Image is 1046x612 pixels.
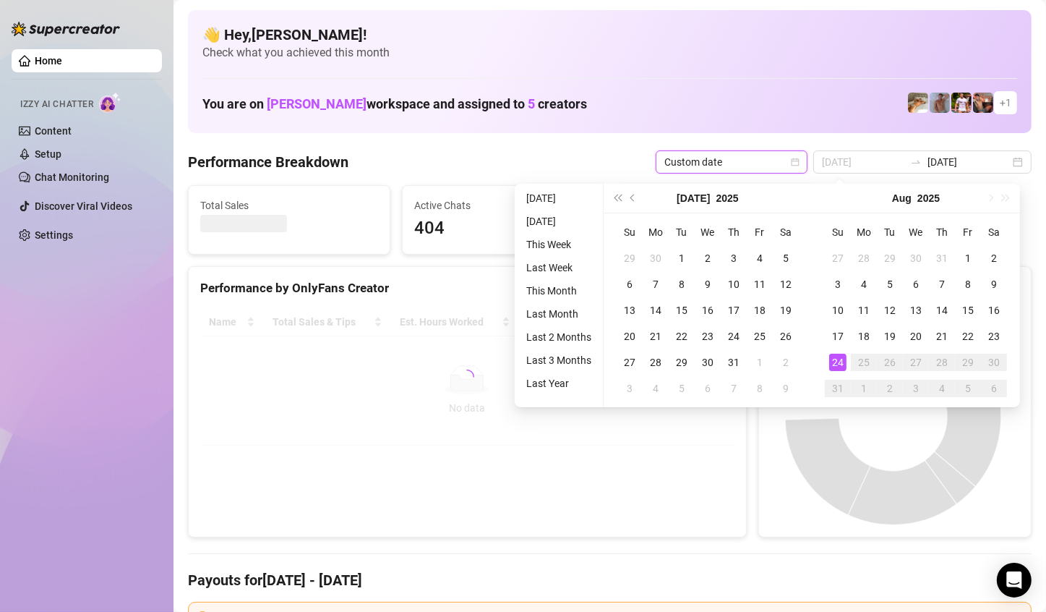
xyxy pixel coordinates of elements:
[829,250,846,267] div: 27
[985,354,1003,371] div: 30
[777,302,794,319] div: 19
[877,375,903,401] td: 2025-09-02
[721,271,747,297] td: 2025-07-10
[621,302,638,319] div: 13
[695,271,721,297] td: 2025-07-09
[773,349,799,375] td: 2025-08-02
[985,302,1003,319] div: 16
[520,282,597,299] li: This Month
[851,271,877,297] td: 2025-08-04
[721,297,747,323] td: 2025-07-17
[892,184,912,213] button: Choose a month
[725,380,742,397] div: 7
[903,297,929,323] td: 2025-08-13
[955,219,981,245] th: Fr
[35,55,62,67] a: Home
[12,22,120,36] img: logo-BBDzfeDw.svg
[933,354,951,371] div: 28
[773,271,799,297] td: 2025-07-12
[985,328,1003,345] div: 23
[955,323,981,349] td: 2025-08-22
[907,250,925,267] div: 30
[981,323,1007,349] td: 2025-08-23
[673,250,690,267] div: 1
[851,245,877,271] td: 2025-07-28
[99,92,121,113] img: AI Chatter
[520,259,597,276] li: Last Week
[716,184,739,213] button: Choose a year
[855,302,873,319] div: 11
[851,297,877,323] td: 2025-08-11
[669,375,695,401] td: 2025-08-05
[981,297,1007,323] td: 2025-08-16
[929,219,955,245] th: Th
[855,250,873,267] div: 28
[520,375,597,392] li: Last Year
[829,328,846,345] div: 17
[973,93,993,113] img: Osvaldo
[791,158,799,166] span: calendar
[981,375,1007,401] td: 2025-09-06
[617,349,643,375] td: 2025-07-27
[35,125,72,137] a: Content
[673,328,690,345] div: 22
[721,219,747,245] th: Th
[825,271,851,297] td: 2025-08-03
[520,190,597,207] li: [DATE]
[673,380,690,397] div: 5
[647,250,664,267] div: 30
[981,349,1007,375] td: 2025-08-30
[917,184,940,213] button: Choose a year
[851,323,877,349] td: 2025-08-18
[1000,95,1011,111] span: + 1
[955,349,981,375] td: 2025-08-29
[200,279,734,298] div: Performance by OnlyFans Creator
[773,297,799,323] td: 2025-07-19
[617,323,643,349] td: 2025-07-20
[621,328,638,345] div: 20
[647,328,664,345] div: 21
[773,375,799,401] td: 2025-08-09
[751,354,768,371] div: 1
[669,323,695,349] td: 2025-07-22
[933,250,951,267] div: 31
[929,271,955,297] td: 2025-08-07
[929,297,955,323] td: 2025-08-14
[695,349,721,375] td: 2025-07-30
[997,563,1032,598] div: Open Intercom Messenger
[520,236,597,253] li: This Week
[699,276,716,293] div: 9
[617,297,643,323] td: 2025-07-13
[877,297,903,323] td: 2025-08-12
[621,354,638,371] div: 27
[647,354,664,371] div: 28
[695,297,721,323] td: 2025-07-16
[673,276,690,293] div: 8
[903,323,929,349] td: 2025-08-20
[881,328,899,345] div: 19
[927,154,1010,170] input: End date
[881,250,899,267] div: 29
[643,297,669,323] td: 2025-07-14
[725,276,742,293] div: 10
[777,354,794,371] div: 2
[414,215,592,242] span: 404
[903,271,929,297] td: 2025-08-06
[35,148,61,160] a: Setup
[777,250,794,267] div: 5
[910,156,922,168] span: to
[751,328,768,345] div: 25
[907,276,925,293] div: 6
[777,328,794,345] div: 26
[20,98,93,111] span: Izzy AI Chatter
[877,271,903,297] td: 2025-08-05
[647,380,664,397] div: 4
[699,250,716,267] div: 2
[625,184,641,213] button: Previous month (PageUp)
[822,154,904,170] input: Start date
[959,250,977,267] div: 1
[669,297,695,323] td: 2025-07-15
[695,219,721,245] th: We
[955,245,981,271] td: 2025-08-01
[929,375,955,401] td: 2025-09-04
